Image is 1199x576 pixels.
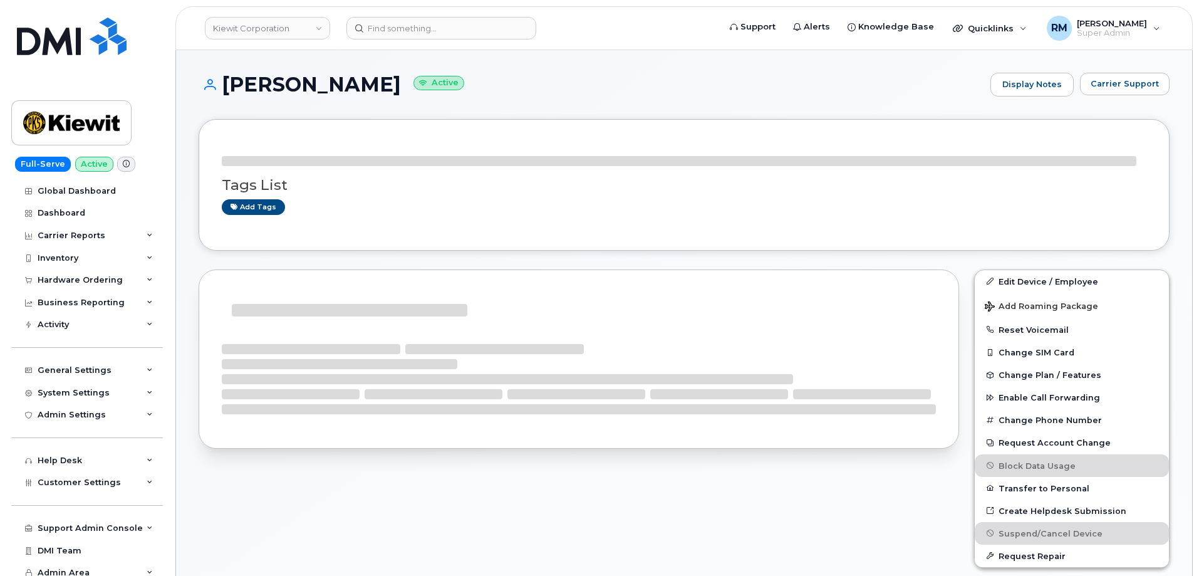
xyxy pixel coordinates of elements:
button: Transfer to Personal [975,477,1169,500]
a: Edit Device / Employee [975,270,1169,293]
button: Change Plan / Features [975,364,1169,386]
span: Enable Call Forwarding [999,393,1100,402]
button: Carrier Support [1080,73,1170,95]
button: Block Data Usage [975,454,1169,477]
span: Carrier Support [1091,78,1159,90]
small: Active [413,76,464,90]
a: Display Notes [990,73,1074,97]
button: Reset Voicemail [975,318,1169,341]
span: Add Roaming Package [985,301,1098,313]
button: Change Phone Number [975,409,1169,431]
button: Suspend/Cancel Device [975,522,1169,545]
a: Create Helpdesk Submission [975,500,1169,522]
span: Change Plan / Features [999,370,1101,380]
button: Request Account Change [975,431,1169,454]
button: Request Repair [975,545,1169,567]
a: Add tags [222,199,285,215]
button: Add Roaming Package [975,293,1169,318]
span: Suspend/Cancel Device [999,528,1103,538]
button: Change SIM Card [975,341,1169,364]
h1: [PERSON_NAME] [199,73,984,95]
h3: Tags List [222,177,1146,193]
button: Enable Call Forwarding [975,386,1169,409]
